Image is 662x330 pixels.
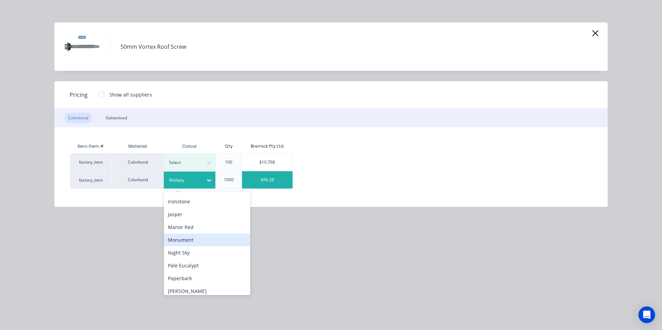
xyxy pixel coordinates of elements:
div: Night Sky [164,246,250,259]
div: Pale Eucalypt [164,259,250,272]
div: factory_item [70,153,111,171]
img: 50mm Vortex Roof Screw [65,29,99,64]
div: [PERSON_NAME] [164,285,250,297]
div: 50mm Vortex Roof Screw [120,43,186,51]
div: $10.768 [242,154,293,171]
div: Material [111,139,163,153]
div: Open Intercom Messenger [638,306,655,323]
div: Bremick Pty Ltd [251,143,284,149]
div: Qty [219,138,238,155]
div: factory_item [70,171,111,189]
div: Colorbond [111,153,163,171]
div: Jasper [164,208,250,221]
div: $96.28 [242,171,293,189]
div: Xero Item # [70,139,111,153]
div: Colorbond [65,113,92,123]
div: Monument [164,233,250,246]
div: Manor Red [164,221,250,233]
div: Galvanised [102,113,131,123]
div: Ironstone [164,195,250,208]
div: Colorbond [111,171,163,189]
div: 1000 [224,177,234,183]
div: 100 [225,159,232,165]
div: Show all suppliers [109,91,152,98]
span: Pricing [70,91,88,99]
div: Paperbark [164,272,250,285]
div: Colour [163,139,215,153]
